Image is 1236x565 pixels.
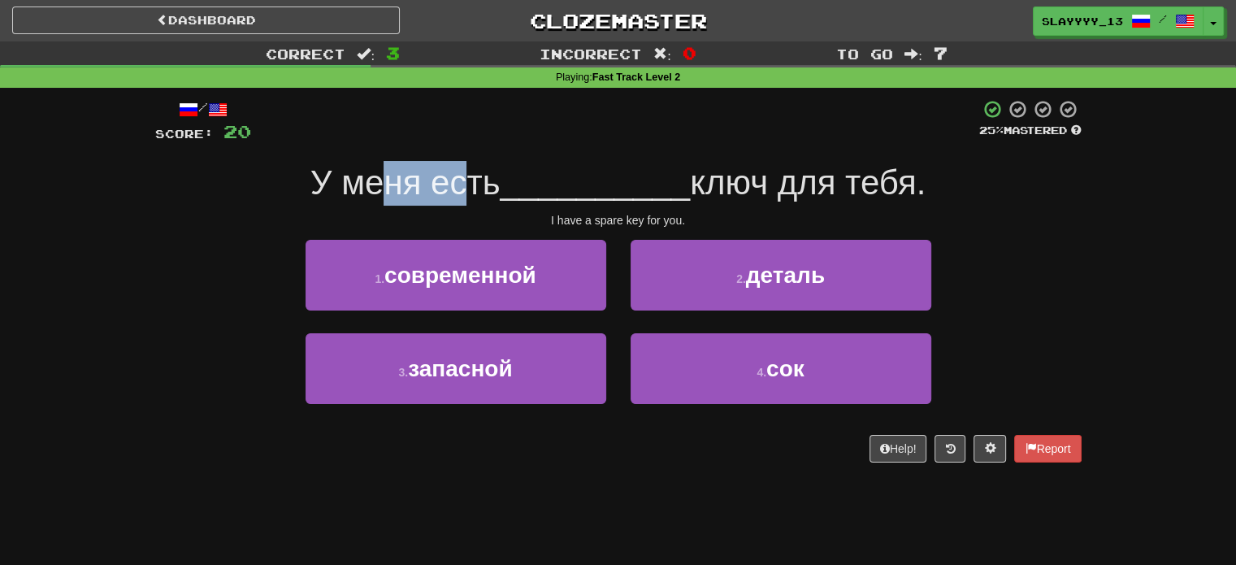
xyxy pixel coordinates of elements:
[736,272,746,285] small: 2 .
[424,7,812,35] a: Clozemaster
[223,121,251,141] span: 20
[979,124,1082,138] div: Mastered
[935,435,965,463] button: Round history (alt+y)
[375,272,384,285] small: 1 .
[1014,435,1081,463] button: Report
[155,212,1082,228] div: I have a spare key for you.
[384,263,536,288] span: современной
[386,43,400,63] span: 3
[870,435,927,463] button: Help!
[1042,14,1123,28] span: slayyyy_13
[155,127,214,141] span: Score:
[631,333,931,404] button: 4.сок
[631,240,931,311] button: 2.деталь
[836,46,893,62] span: To go
[746,263,825,288] span: деталь
[592,72,681,83] strong: Fast Track Level 2
[757,366,766,379] small: 4 .
[266,46,345,62] span: Correct
[408,356,512,381] span: запасной
[690,163,926,202] span: ключ для тебя.
[979,124,1004,137] span: 25 %
[540,46,642,62] span: Incorrect
[934,43,948,63] span: 7
[904,47,922,61] span: :
[155,99,251,120] div: /
[357,47,375,61] span: :
[398,366,408,379] small: 3 .
[766,356,804,381] span: сок
[1033,7,1203,36] a: slayyyy_13 /
[500,163,690,202] span: __________
[653,47,671,61] span: :
[12,7,400,34] a: Dashboard
[306,333,606,404] button: 3.запасной
[306,240,606,311] button: 1.современной
[1159,13,1167,24] span: /
[310,163,501,202] span: У меня есть
[683,43,696,63] span: 0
